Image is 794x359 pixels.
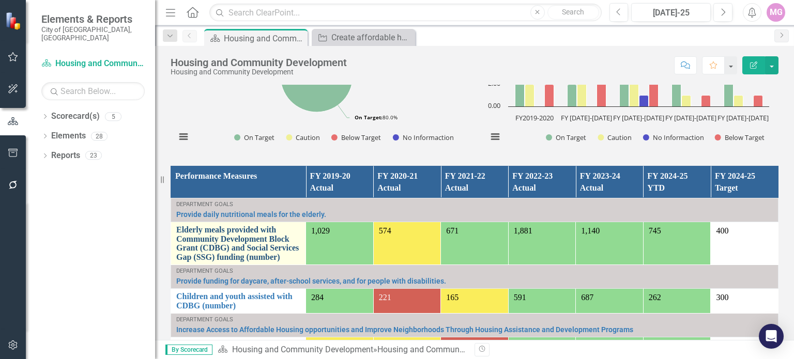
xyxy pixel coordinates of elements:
div: Housing and Community Development [224,32,305,45]
text: FY [DATE]-[DATE] [561,113,612,122]
div: Housing and Community Development [377,345,518,354]
path: FY 2022-2023, 1. Below Target. [701,95,711,106]
span: 284 [311,293,324,302]
span: 671 [446,226,459,235]
path: FY 2020-2021, 2. On Target. [568,84,577,106]
path: FY 2021-2022, 3. Caution. [630,73,639,106]
td: Double-Click to Edit [711,289,778,314]
path: FY 2023-2024, 1. Caution. [734,95,743,106]
td: Double-Click to Edit Right Click for Context Menu [171,222,306,265]
a: Scorecard(s) [51,111,100,122]
path: FY 2021-2022, 3. Below Target. [649,73,659,106]
path: FY 2022-2023, 1. Caution. [682,95,691,106]
g: No Informaction, bar series 3 of 4 with 5 bars. [537,95,752,106]
path: FY2019-2020, 2. Below Target. [545,84,554,106]
button: Show Caution [286,133,319,142]
td: Double-Click to Edit Right Click for Context Menu [171,198,778,222]
div: Housing and Community Development [171,57,347,68]
span: 300 [716,293,728,302]
td: Double-Click to Edit Right Click for Context Menu [171,314,778,337]
span: 1,029 [311,226,330,235]
span: 165 [446,293,459,302]
div: Department Goals [176,268,773,274]
path: FY 2023-2024, 1. Below Target. [754,95,763,106]
a: Create affordable housing units in the City of [GEOGRAPHIC_DATA]. [314,31,413,44]
button: Show On Target [234,133,274,142]
path: FY2019-2020, 2. Caution. [525,84,535,106]
div: [DATE]-25 [635,7,707,19]
a: Housing and Community Development [232,345,373,354]
img: ClearPoint Strategy [5,11,23,29]
button: Show On Target [546,133,586,142]
path: On Target, 8. [281,40,353,112]
a: Housing and Community Development [41,58,145,70]
input: Search Below... [41,82,145,100]
button: View chart menu, Monthly Performance [176,130,191,144]
input: Search ClearPoint... [209,4,601,22]
path: FY 2021-2022, 4. On Target. [620,62,629,106]
td: Double-Click to Edit [711,222,778,265]
path: FY 2021-2022, 1. No Informaction. [639,95,649,106]
div: Housing and Community Development [171,68,347,76]
a: Reports [51,150,80,162]
button: [DATE]-25 [631,3,711,22]
a: Children and youth assisted with CDBG (number) [176,292,300,310]
span: 591 [514,293,526,302]
td: Double-Click to Edit Right Click for Context Menu [171,265,778,289]
td: Double-Click to Edit Right Click for Context Menu [171,289,306,314]
a: Elderly meals provided with Community Development Block Grant (CDBG) and Social Services Gap (SSG... [176,225,300,261]
div: Open Intercom Messenger [759,324,784,349]
text: 0.00 [488,101,500,110]
a: Increase Access to Affordable Housing opportunities and Improve Neighborhoods Through Housing Ass... [176,326,773,334]
a: Elements [51,130,86,142]
div: Create affordable housing units in the City of [GEOGRAPHIC_DATA]. [331,31,413,44]
text: FY [DATE]-[DATE] [613,113,664,122]
div: 28 [91,132,108,141]
small: City of [GEOGRAPHIC_DATA], [GEOGRAPHIC_DATA] [41,25,145,42]
div: Department Goals [176,317,773,323]
span: 687 [581,293,593,302]
span: 574 [379,226,391,235]
tspan: On Target: [355,114,383,121]
div: 5 [105,112,121,121]
button: Show No Informaction [393,133,453,142]
span: 262 [649,293,661,302]
span: 400 [716,226,728,235]
span: 221 [379,293,391,302]
button: MG [767,3,785,22]
text: FY2019-2020 [515,113,554,122]
a: Provide daily nutritional meals for the elderly. [176,211,773,218]
text: FY [DATE]-[DATE] [717,113,769,122]
div: » [218,344,467,356]
text: 80.0% [355,114,398,121]
span: 745 [649,226,661,235]
span: By Scorecard [165,345,212,355]
text: FY [DATE]-[DATE] [665,113,716,122]
div: 23 [85,151,102,160]
span: Search [562,8,584,16]
div: Department Goals [176,201,773,208]
button: Show Below Target [331,133,381,142]
a: Provide funding for daycare, after-school services, and for people with disabilities. [176,277,773,285]
button: View chart menu, Year Over Year Performance [488,130,502,144]
span: 1,140 [581,226,600,235]
span: 1,881 [514,226,532,235]
button: Show Caution [598,133,631,142]
button: Search [547,5,599,20]
span: Elements & Reports [41,13,145,25]
button: Show No Informaction [643,133,704,142]
button: Show Below Target [715,133,765,142]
